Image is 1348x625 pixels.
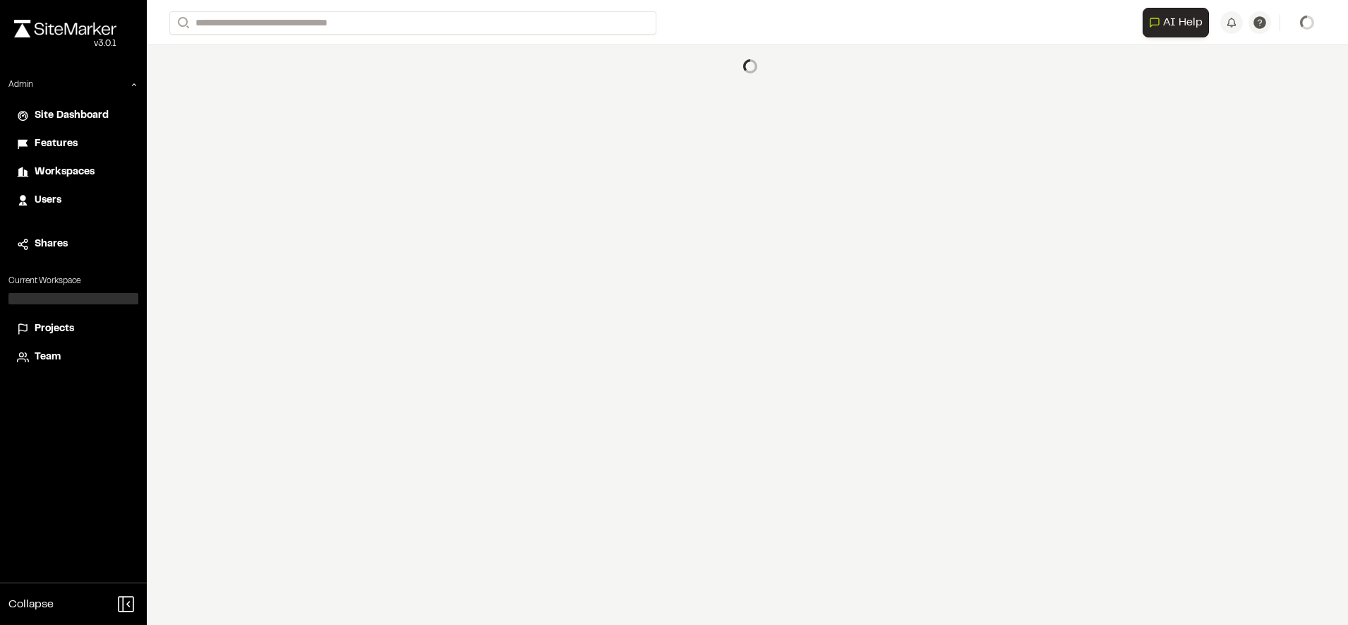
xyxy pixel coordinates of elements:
a: Team [17,350,130,365]
div: Open AI Assistant [1143,8,1215,37]
span: Features [35,136,78,152]
a: Projects [17,321,130,337]
a: Users [17,193,130,208]
a: Site Dashboard [17,108,130,124]
span: Site Dashboard [35,108,109,124]
span: Team [35,350,61,365]
a: Workspaces [17,165,130,180]
a: Shares [17,237,130,252]
button: Search [169,11,195,35]
span: Users [35,193,61,208]
button: Open AI Assistant [1143,8,1209,37]
a: Features [17,136,130,152]
div: Oh geez...please don't... [14,37,116,50]
img: rebrand.png [14,20,116,37]
span: Projects [35,321,74,337]
p: Admin [8,78,33,91]
p: Current Workspace [8,275,138,287]
span: Collapse [8,596,54,613]
span: AI Help [1163,14,1203,31]
span: Workspaces [35,165,95,180]
span: Shares [35,237,68,252]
